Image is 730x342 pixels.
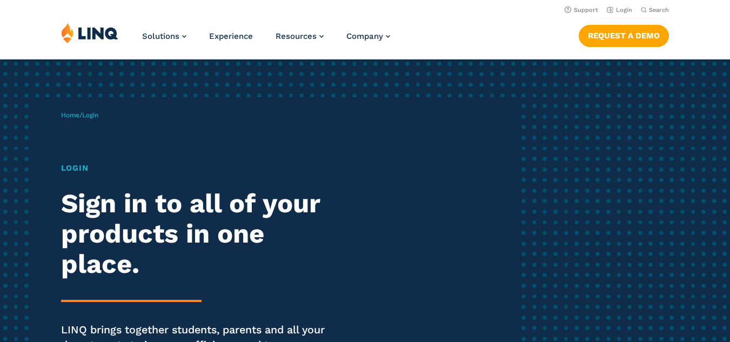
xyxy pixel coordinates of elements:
[276,31,317,41] span: Resources
[61,189,343,279] h2: Sign in to all of your products in one place.
[142,31,179,41] span: Solutions
[209,31,253,41] a: Experience
[565,6,598,14] a: Support
[346,31,390,41] a: Company
[61,111,79,119] a: Home
[346,31,383,41] span: Company
[641,6,669,14] button: Open Search Bar
[82,111,98,119] span: Login
[649,6,669,14] span: Search
[607,6,632,14] a: Login
[276,31,324,41] a: Resources
[61,23,118,43] img: LINQ | K‑12 Software
[579,25,669,46] a: Request a Demo
[579,23,669,46] nav: Button Navigation
[142,31,186,41] a: Solutions
[61,111,98,119] span: /
[142,23,390,58] nav: Primary Navigation
[61,162,343,175] h1: Login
